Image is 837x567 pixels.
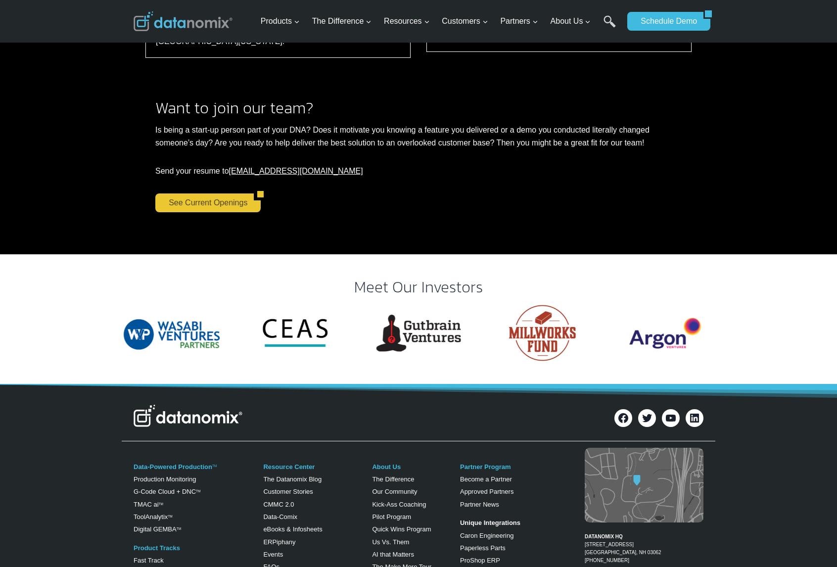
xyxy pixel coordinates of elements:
[134,405,242,426] img: Datanomix Logo
[263,538,295,546] a: ERPiphany
[159,502,163,506] sup: TM
[372,551,414,558] a: AI that Matters
[442,15,488,28] span: Customers
[263,463,315,471] a: Resource Center
[134,557,164,564] a: Fast Track
[263,551,283,558] a: Events
[372,538,409,546] a: Us Vs. Them
[155,165,682,178] p: Send your resume to
[177,527,181,530] sup: TM
[134,279,703,295] h2: Meet Our Investors
[460,475,512,483] a: Become a Partner
[372,475,414,483] a: The Difference
[247,301,343,365] img: CEAS
[263,501,294,508] a: CMMC 2.0
[134,525,181,533] a: Digital GEMBATM
[155,193,254,212] a: See Current Openings
[124,301,220,365] div: 6 of 11
[585,448,703,522] img: Datanomix map image
[155,124,682,149] p: Is being a start-up person part of your DNA? Does it motivate you knowing a feature you delivered...
[134,11,232,31] img: Datanomix
[617,301,713,365] img: ARgon Ventures
[460,544,506,552] a: Paperless Parts
[134,501,163,508] a: TMAC aiTM
[134,488,200,495] a: G-Code Cloud + DNCTM
[229,167,363,175] a: [EMAIL_ADDRESS][DOMAIN_NAME]
[312,15,372,28] span: The Difference
[617,301,713,365] div: 10 of 11
[494,301,590,365] div: 9 of 11
[384,15,429,28] span: Resources
[168,515,172,518] a: TM
[460,519,520,526] strong: Unique Integrations
[372,525,431,533] a: Quick Wins Program
[585,542,661,555] a: [STREET_ADDRESS][GEOGRAPHIC_DATA], NH 03062
[460,488,513,495] a: Approved Partners
[372,463,401,471] a: About Us
[134,463,212,471] a: Data-Powered Production
[212,464,217,468] a: TM
[372,488,417,495] a: Our Community
[124,301,220,365] img: Wasabi Ventures
[155,100,682,116] h2: Want to join our team?
[551,15,591,28] span: About Us
[372,501,426,508] a: Kick-Ass Coaching
[627,12,703,31] a: Schedule Demo
[460,463,511,471] a: Partner Program
[460,557,500,564] a: ProShop ERP
[257,5,623,38] nav: Primary Navigation
[196,489,200,493] sup: TM
[263,513,297,520] a: Data-Comix
[261,15,300,28] span: Products
[134,513,168,520] a: ToolAnalytix
[372,513,411,520] a: Pilot Program
[585,534,623,539] strong: DATANOMIX HQ
[263,525,322,533] a: eBooks & Infosheets
[585,525,703,565] figcaption: [PHONE_NUMBER]
[460,501,499,508] a: Partner News
[134,544,180,552] a: Product Tracks
[124,301,713,365] div: Photo Gallery Carousel
[134,475,196,483] a: Production Monitoring
[604,15,616,38] a: Search
[263,475,322,483] a: The Datanomix Blog
[263,488,313,495] a: Customer Stories
[247,301,343,365] div: 7 of 11
[500,15,538,28] span: Partners
[371,301,466,365] img: Gutbrain Ventures
[494,301,590,365] img: Millworks Fund
[371,301,466,365] div: 8 of 11
[460,532,513,539] a: Caron Engineering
